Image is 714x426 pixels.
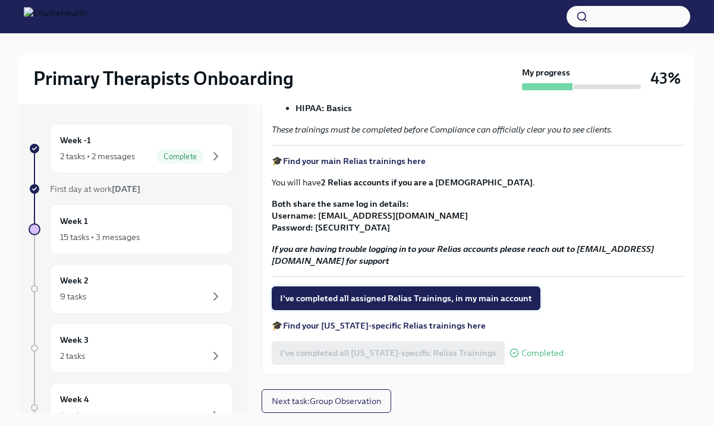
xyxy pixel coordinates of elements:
h6: Week 4 [60,393,89,406]
em: These trainings must be completed before Compliance can officially clear you to see clients. [272,124,612,135]
div: 15 tasks • 3 messages [60,231,140,243]
h6: Week 1 [60,214,88,228]
button: I've completed all assigned Relias Trainings, in my main account [272,286,540,310]
strong: If you are having trouble logging in to your Relias accounts please reach out to [EMAIL_ADDRESS][... [272,244,654,266]
a: Week 32 tasks [29,323,233,373]
a: First day at work[DATE] [29,183,233,195]
strong: My progress [522,67,570,78]
div: 1 task [60,409,81,421]
strong: Both share the same log in details: Username: [EMAIL_ADDRESS][DOMAIN_NAME] Password: [SECURITY_DATA] [272,198,468,233]
div: 9 tasks [60,291,86,302]
span: I've completed all assigned Relias Trainings, in my main account [280,292,532,304]
h6: Week 2 [60,274,89,287]
div: 2 tasks [60,350,85,362]
span: First day at work [50,184,140,194]
a: Find your [US_STATE]-specific Relias trainings here [283,320,486,331]
h2: Primary Therapists Onboarding [33,67,294,90]
div: 2 tasks • 2 messages [60,150,135,162]
p: You will have . [272,176,685,188]
h3: 43% [650,68,681,89]
strong: [DATE] [112,184,140,194]
a: Week -12 tasks • 2 messagesComplete [29,124,233,173]
strong: 2 Relias accounts if you are a [DEMOGRAPHIC_DATA] [321,177,533,188]
span: Complete [156,152,204,161]
button: Next task:Group Observation [262,389,391,413]
p: 🎓 [272,155,685,167]
p: 🎓 [272,320,685,332]
h6: Week -1 [60,134,91,147]
a: Find your main Relias trainings here [283,156,426,166]
h6: Week 3 [60,333,89,346]
span: Next task : Group Observation [272,395,381,407]
img: CharlieHealth [24,7,87,26]
span: Completed [521,349,564,358]
a: Week 29 tasks [29,264,233,314]
a: Week 115 tasks • 3 messages [29,204,233,254]
strong: HIPAA: Basics [295,103,352,113]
